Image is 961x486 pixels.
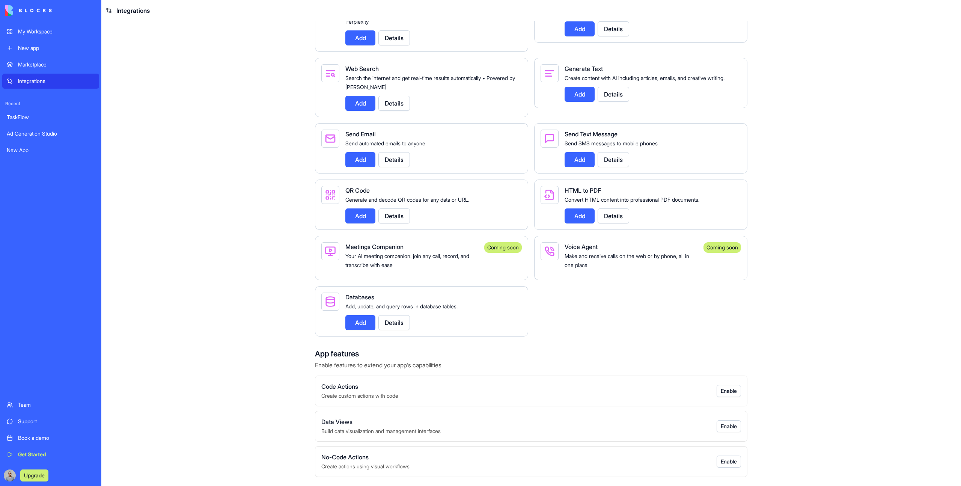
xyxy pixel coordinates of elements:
[321,463,410,469] span: Create actions using visual workflows
[2,126,99,141] a: Ad Generation Studio
[717,385,741,397] button: Enable
[345,152,375,167] button: Add
[565,130,618,138] span: Send Text Message
[18,418,95,425] div: Support
[345,187,370,194] span: QR Code
[598,152,629,167] button: Details
[345,315,375,330] button: Add
[598,208,629,223] button: Details
[2,447,99,462] a: Get Started
[321,382,717,391] p: Code Actions
[345,208,375,223] button: Add
[565,208,595,223] button: Add
[321,417,717,426] p: Data Views
[116,6,150,15] span: Integrations
[18,28,95,35] div: My Workspace
[598,87,629,102] button: Details
[565,152,595,167] button: Add
[2,24,99,39] a: My Workspace
[378,30,410,45] button: Details
[2,143,99,158] a: New App
[4,469,16,481] img: image_123650291_bsq8ao.jpg
[484,242,522,253] div: Coming soon
[345,303,458,309] span: Add, update, and query rows in database tables.
[565,243,598,251] span: Voice Agent
[2,110,99,125] a: TaskFlow
[2,41,99,56] a: New app
[565,140,658,146] span: Send SMS messages to mobile phones
[565,87,595,102] button: Add
[321,428,441,434] span: Build data visualization and management interfaces
[20,471,48,479] a: Upgrade
[717,420,741,432] button: Enable
[345,30,375,45] button: Add
[2,74,99,89] a: Integrations
[565,187,601,194] span: HTML to PDF
[2,430,99,445] a: Book a demo
[345,65,379,72] span: Web Search
[321,453,717,462] p: No-Code Actions
[315,349,747,359] h4: App features
[345,253,469,268] span: Your AI meeting companion: join any call, record, and transcribe with ease
[345,243,404,251] span: Meetings Companion
[345,140,425,146] span: Send automated emails to anyone
[345,96,375,111] button: Add
[20,469,48,481] button: Upgrade
[703,242,741,253] div: Coming soon
[18,77,95,85] div: Integrations
[565,21,595,36] button: Add
[565,65,603,72] span: Generate Text
[345,75,515,90] span: Search the internet and get real-time results automatically • Powered by [PERSON_NAME]
[345,196,469,203] span: Generate and decode QR codes for any data or URL.
[378,96,410,111] button: Details
[717,456,741,468] button: Enable
[2,57,99,72] a: Marketplace
[18,401,95,409] div: Team
[2,397,99,412] a: Team
[315,361,747,370] p: Enable features to extend your app's capabilities
[565,196,699,203] span: Convert HTML content into professional PDF documents.
[7,113,95,121] div: TaskFlow
[565,75,725,81] span: Create content with AI including articles, emails, and creative writing.
[345,293,374,301] span: Databases
[378,315,410,330] button: Details
[598,21,629,36] button: Details
[18,44,95,52] div: New app
[2,101,99,107] span: Recent
[7,130,95,137] div: Ad Generation Studio
[378,152,410,167] button: Details
[18,451,95,458] div: Get Started
[378,208,410,223] button: Details
[565,253,689,268] span: Make and receive calls on the web or by phone, all in one place
[345,130,376,138] span: Send Email
[5,5,52,16] img: logo
[2,414,99,429] a: Support
[321,392,398,399] span: Create custom actions with code
[18,61,95,68] div: Marketplace
[7,146,95,154] div: New App
[18,434,95,442] div: Book a demo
